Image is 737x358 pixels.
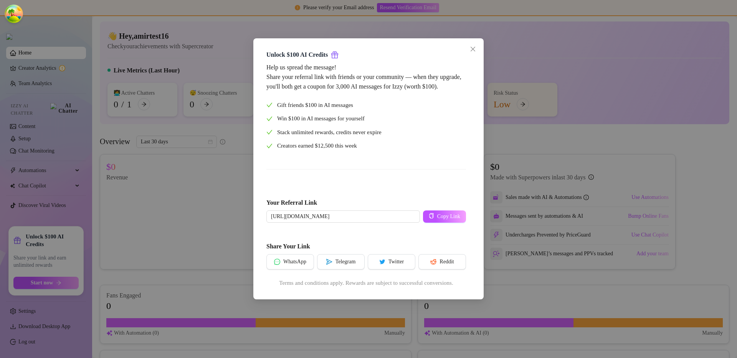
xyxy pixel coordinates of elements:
[277,141,357,151] span: Creators earned $12,500 this week
[266,242,466,251] h5: Share Your Link
[266,254,314,269] button: messageWhatsApp
[283,259,306,265] span: WhatsApp
[266,143,273,149] span: check
[266,62,466,91] div: Help us spread the message! Share your referral link with friends or your community — when they u...
[388,259,404,265] span: Twitter
[470,46,476,52] span: close
[266,102,273,108] span: check
[430,259,436,265] span: reddit
[266,279,466,288] div: Terms and conditions apply. Rewards are subject to successful conversions.
[277,101,353,110] span: Gift friends $100 in AI messages
[331,51,339,59] span: gift
[266,51,328,58] strong: Unlock $100 AI Credits
[437,213,460,220] span: Copy Link
[317,254,365,269] button: sendTelegram
[274,259,280,265] span: message
[418,254,466,269] button: redditReddit
[266,116,273,122] span: check
[326,259,332,265] span: send
[277,128,382,137] span: Stack unlimited rewards, credits never expire
[379,259,385,265] span: twitter
[6,6,21,21] button: Open Tanstack query devtools
[467,43,479,55] button: Close
[440,259,454,265] span: Reddit
[266,129,273,135] span: check
[335,259,356,265] span: Telegram
[266,198,466,207] h5: Your Referral Link
[429,213,434,218] span: copy
[467,46,479,52] span: Close
[423,210,466,223] button: Copy Link
[277,114,365,123] span: Win $100 in AI messages for yourself
[368,254,415,269] button: twitterTwitter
